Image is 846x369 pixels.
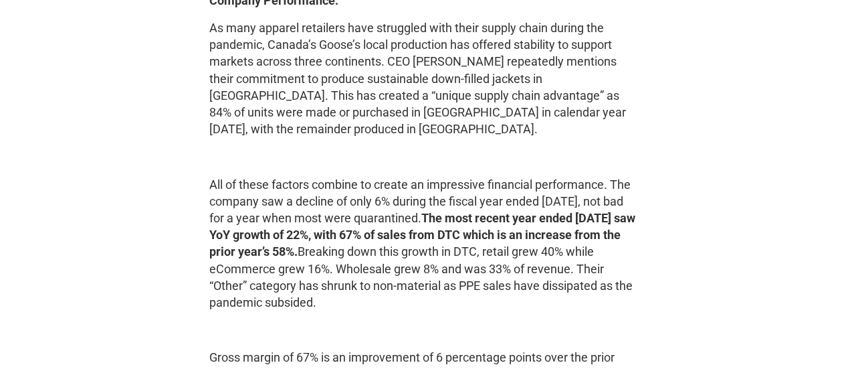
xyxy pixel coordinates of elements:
[209,19,637,137] p: As many apparel retailers have struggled with their supply chain during the pandemic, Canada’s Go...
[209,148,637,165] p: ‍
[209,176,637,311] p: All of these factors combine to create an impressive financial performance. The company saw a dec...
[209,321,637,338] p: ‍
[209,211,635,259] strong: The most recent year ended [DATE] saw YoY growth of 22%, with 67% of sales from DTC which is an i...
